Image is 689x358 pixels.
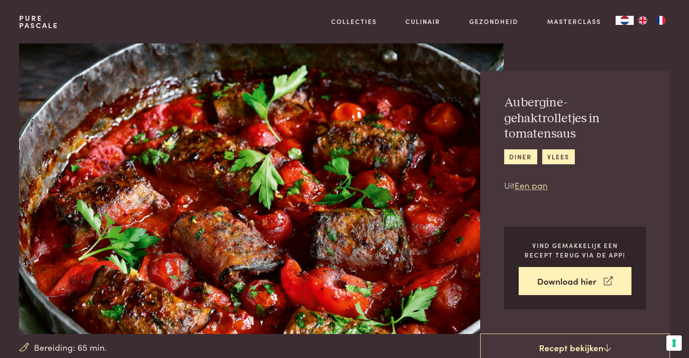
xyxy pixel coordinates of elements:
[666,335,682,351] button: Uw voorkeuren voor toestemming voor trackingtechnologieën
[547,17,601,26] a: Masterclass
[405,17,440,26] a: Culinair
[652,16,670,25] a: FR
[469,17,518,26] a: Gezondheid
[634,16,670,25] ul: Language list
[616,16,670,25] aside: Language selected: Nederlands
[515,179,548,191] a: Een pan
[504,179,646,192] p: Uit
[19,14,58,29] a: PurePascale
[34,341,107,354] span: Bereiding: 65 min.
[519,267,631,296] a: Download hier
[331,17,377,26] a: Collecties
[616,16,634,25] a: NL
[542,149,575,164] a: vlees
[504,95,646,142] h2: Aubergine-gehaktrolletjes in tomatensaus
[634,16,652,25] a: EN
[519,241,631,259] p: Vind gemakkelijk een recept terug via de app!
[616,16,634,25] div: Language
[19,43,503,334] img: Aubergine-gehaktrolletjes in tomatensaus
[504,149,537,164] a: diner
